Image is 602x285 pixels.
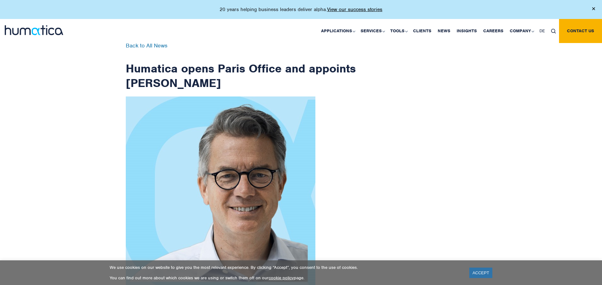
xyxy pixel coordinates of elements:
a: DE [536,19,548,43]
a: Back to All News [126,42,167,49]
a: ACCEPT [469,268,492,278]
a: Applications [318,19,357,43]
a: Tools [387,19,410,43]
p: 20 years helping business leaders deliver alpha. [220,6,382,13]
a: Clients [410,19,435,43]
a: Careers [480,19,507,43]
img: search_icon [551,29,556,34]
a: View our success stories [327,6,382,13]
a: Company [507,19,536,43]
a: Insights [453,19,480,43]
h1: Humatica opens Paris Office and appoints [PERSON_NAME] [126,43,356,90]
a: Contact us [559,19,602,43]
p: You can find out more about which cookies we are using or switch them off on our page. [110,275,461,281]
a: cookie policy [269,275,294,281]
a: Services [357,19,387,43]
p: We use cookies on our website to give you the most relevant experience. By clicking “Accept”, you... [110,265,461,270]
img: logo [5,25,63,35]
a: News [435,19,453,43]
span: DE [539,28,545,34]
